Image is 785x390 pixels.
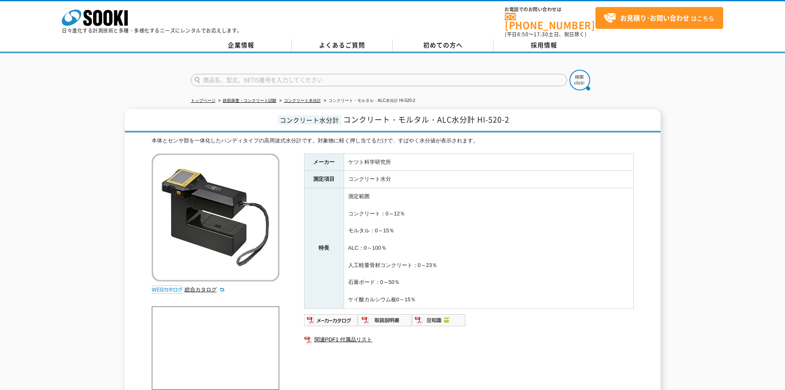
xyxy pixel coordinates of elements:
p: 日々進化する計測技術と多種・多様化するニーズにレンタルでお応えします。 [62,28,242,33]
img: コンクリート・モルタル・ALC水分計 HI-520-2 [152,154,279,281]
img: webカタログ [152,286,183,294]
a: [PHONE_NUMBER] [505,13,595,30]
img: メーカーカタログ [304,314,358,327]
td: コンクリート水分 [344,171,633,188]
a: お見積り･お問い合わせはこちら [595,7,723,29]
a: コンクリート水分計 [284,98,321,103]
a: 企業情報 [191,39,292,52]
a: 豆知識 [412,319,466,325]
th: メーカー [304,154,344,171]
span: (平日 ～ 土日、祝日除く) [505,31,586,38]
li: コンクリート・モルタル・ALC水分計 HI-520-2 [322,97,415,105]
span: お電話でのお問い合わせは [505,7,595,12]
div: 本体とセンサ部を一体化したハンディタイプの高周波式水分計です。対象物に軽く押し当てるだけで、すばやく水分値が表示されます。 [152,137,634,145]
a: 鉄筋探査・コンクリート試験 [223,98,277,103]
a: 初めての方へ [393,39,494,52]
td: 測定範囲 コンクリート：0～12％ モルタル：0～15％ ALC：0～100％ 人工軽量骨材コンクリート：0～23％ 石膏ボード：0～50％ ケイ酸カルシウム板0～15％ [344,188,633,308]
input: 商品名、型式、NETIS番号を入力してください [191,74,567,86]
a: トップページ [191,98,216,103]
strong: お見積り･お問い合わせ [620,13,689,23]
span: 8:50 [517,31,529,38]
span: 17:30 [534,31,548,38]
td: ケツト科学研究所 [344,154,633,171]
img: 取扱説明書 [358,314,412,327]
a: 取扱説明書 [358,319,412,325]
a: 関連PDF1 付属品リスト [304,334,634,345]
img: btn_search.png [569,70,590,90]
a: メーカーカタログ [304,319,358,325]
span: コンクリート水分計 [278,115,341,125]
th: 測定項目 [304,171,344,188]
span: はこちら [604,12,714,24]
img: 豆知識 [412,314,466,327]
span: 初めての方へ [423,40,463,50]
span: コンクリート・モルタル・ALC水分計 HI-520-2 [343,114,509,125]
a: 総合カタログ [185,286,225,293]
a: 採用情報 [494,39,595,52]
th: 特長 [304,188,344,308]
a: よくあるご質問 [292,39,393,52]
